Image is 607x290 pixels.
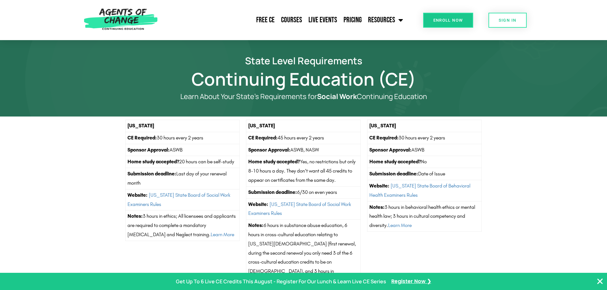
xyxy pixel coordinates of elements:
[125,156,240,168] td: 20 hours can be self-study
[148,93,460,101] p: Learn About Your State’s Requirements for Continuing Education
[246,156,361,186] td: Yes, no restrictions but only 8-10 hours a day. They don’t want all 45 credits to appear on certi...
[127,123,154,129] strong: [US_STATE]
[369,147,411,153] strong: Sponsor Approval:
[248,201,268,207] strong: Website:
[369,135,399,141] strong: CE Required:
[127,171,176,177] strong: Submission deadline:
[391,277,431,286] a: Register Now ❯
[305,12,340,28] a: Live Events
[317,92,357,101] b: Social Work
[122,72,485,86] h1: Continuing Education (CE)
[125,210,240,241] td: 3 hours in ethics; All licensees and applicants are required to complete a mandatory [MEDICAL_DAT...
[248,159,300,165] strong: Home study accepted?
[365,12,406,28] a: Resources
[433,18,463,22] span: Enroll Now
[211,231,234,237] a: Learn More
[125,168,240,189] td: Last day of your renewal month
[278,12,305,28] a: Courses
[127,192,148,198] strong: Website:
[488,13,527,28] a: SIGN IN
[253,12,278,28] a: Free CE
[127,192,230,207] a: [US_STATE] State Board of Social Work Examiners Rules
[248,189,297,195] strong: Submission deadline:
[367,144,482,156] td: ASWB
[127,135,157,141] strong: CE Required:
[367,156,482,168] td: No
[367,201,482,231] td: 3 hours in behavioral health ethics or mental health law; 3 hours in cultural competency and dive...
[248,222,264,228] strong: Notes:
[125,132,240,144] td: 30 hours every 2 years
[340,12,365,28] a: Pricing
[369,171,418,177] strong: Submission deadline:
[248,135,278,141] strong: CE Required:
[369,159,421,165] strong: Home study accepted?
[367,168,482,180] td: Date of Issue
[369,123,396,129] strong: [US_STATE]
[246,186,361,198] td: 6/30 on even years
[248,123,275,129] strong: [US_STATE]
[122,56,485,65] h2: State Level Requirements
[248,201,351,216] a: [US_STATE] State Board of Social Work Examiners Rules
[369,183,470,198] a: [US_STATE] State Board of Behavioral Health Examiners Rules
[127,213,143,219] strong: Notes:
[423,13,473,28] a: Enroll Now
[388,222,412,228] a: Learn More
[499,18,517,22] span: SIGN IN
[246,132,361,144] td: 45 hours every 2 years
[246,220,361,287] td: 6 hours in substance abuse education, 6 hours in cross-cultural education relating to [US_STATE][...
[248,147,290,153] strong: Sponsor Approval:
[176,277,386,286] p: Get Up To 6 Live CE Credits This August - Register For Our Lunch & Learn Live CE Series
[127,147,170,153] strong: Sponsor Approval:
[369,183,389,189] strong: Website:
[596,278,604,285] button: Close Banner
[161,12,406,28] nav: Menu
[246,144,361,156] td: ASWB, NASW
[367,132,482,144] td: 30 hours every 2 years
[369,204,385,210] strong: Notes:
[127,159,179,165] strong: Home study accepted?
[125,144,240,156] td: ASWB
